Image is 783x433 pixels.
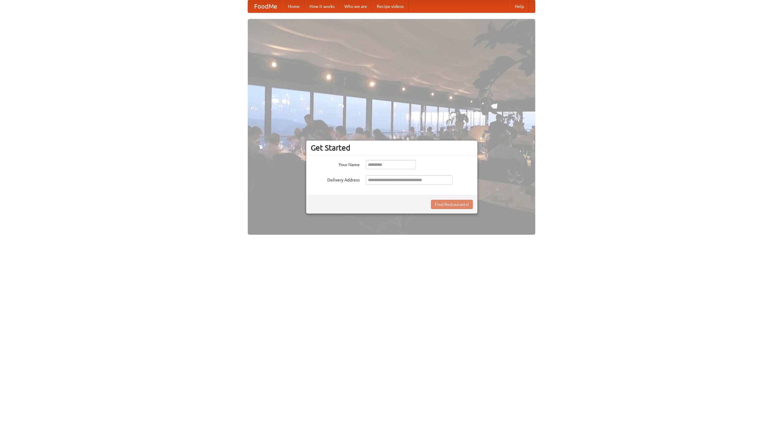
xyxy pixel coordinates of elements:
a: Home [283,0,305,13]
a: How it works [305,0,340,13]
a: Recipe videos [372,0,409,13]
a: Help [510,0,529,13]
button: Find Restaurants! [431,200,473,209]
label: Your Name [311,160,360,168]
label: Delivery Address [311,175,360,183]
a: Who we are [340,0,372,13]
a: FoodMe [248,0,283,13]
h3: Get Started [311,143,473,152]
